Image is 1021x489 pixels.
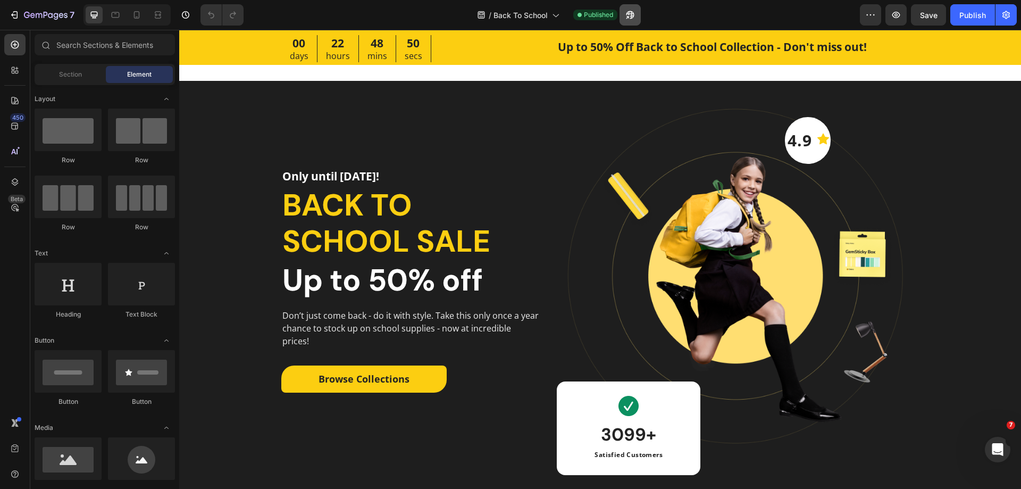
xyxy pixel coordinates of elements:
[378,51,740,458] img: Alt Image
[415,392,483,418] p: 3099+
[108,222,175,232] div: Row
[108,310,175,319] div: Text Block
[35,310,102,319] div: Heading
[985,437,1010,462] iframe: Intercom live chat
[35,155,102,165] div: Row
[158,332,175,349] span: Toggle open
[200,4,244,26] div: Undo/Redo
[59,70,82,79] span: Section
[920,11,938,20] span: Save
[108,155,175,165] div: Row
[35,94,55,104] span: Layout
[10,113,26,122] div: 450
[608,104,633,117] p: 4.9
[950,4,995,26] button: Publish
[493,10,548,21] span: Back To School
[911,4,946,26] button: Save
[108,397,175,407] div: Button
[584,10,613,20] span: Published
[70,9,74,21] p: 7
[35,336,54,345] span: Button
[35,397,102,407] div: Button
[35,222,102,232] div: Row
[179,30,1021,489] iframe: Design area
[415,420,483,430] p: Satisfied Customers
[158,245,175,262] span: Toggle open
[35,34,175,55] input: Search Sections & Elements
[439,366,459,386] img: Alt Image
[489,10,491,21] span: /
[8,195,26,203] div: Beta
[959,10,986,21] div: Publish
[158,90,175,107] span: Toggle open
[4,4,79,26] button: 7
[127,70,152,79] span: Element
[35,423,53,433] span: Media
[1007,421,1015,429] span: 7
[35,248,48,258] span: Text
[158,419,175,436] span: Toggle open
